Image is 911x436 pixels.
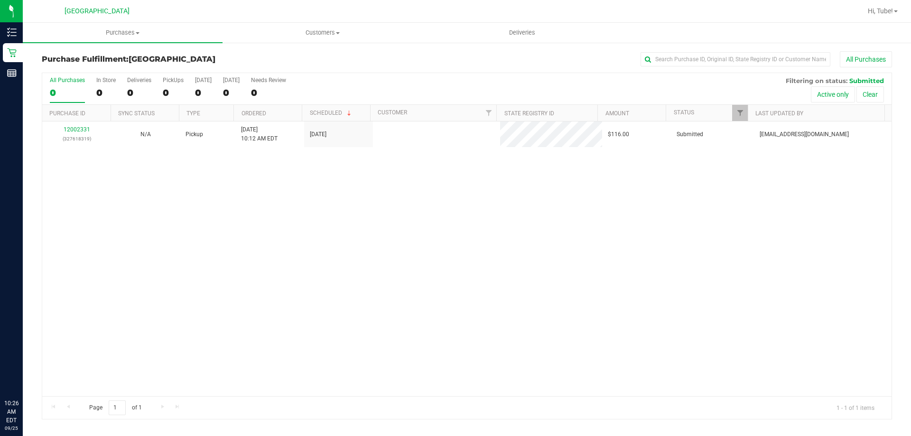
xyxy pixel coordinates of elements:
[163,87,184,98] div: 0
[422,23,622,43] a: Deliveries
[23,23,223,43] a: Purchases
[96,77,116,83] div: In Store
[223,28,422,37] span: Customers
[251,77,286,83] div: Needs Review
[223,87,240,98] div: 0
[42,55,325,64] h3: Purchase Fulfillment:
[127,87,151,98] div: 0
[48,134,105,143] p: (327618319)
[163,77,184,83] div: PickUps
[50,77,85,83] div: All Purchases
[481,105,496,121] a: Filter
[677,130,703,139] span: Submitted
[674,109,694,116] a: Status
[241,125,278,143] span: [DATE] 10:12 AM EDT
[755,110,803,117] a: Last Updated By
[140,131,151,138] span: Not Applicable
[840,51,892,67] button: All Purchases
[109,400,126,415] input: 1
[856,86,884,102] button: Clear
[4,399,19,425] p: 10:26 AM EDT
[504,110,554,117] a: State Registry ID
[868,7,893,15] span: Hi, Tube!
[760,130,849,139] span: [EMAIL_ADDRESS][DOMAIN_NAME]
[50,87,85,98] div: 0
[186,110,200,117] a: Type
[786,77,847,84] span: Filtering on status:
[127,77,151,83] div: Deliveries
[811,86,855,102] button: Active only
[195,77,212,83] div: [DATE]
[7,68,17,78] inline-svg: Reports
[129,55,215,64] span: [GEOGRAPHIC_DATA]
[23,28,223,37] span: Purchases
[605,110,629,117] a: Amount
[310,110,353,116] a: Scheduled
[378,109,407,116] a: Customer
[829,400,882,415] span: 1 - 1 of 1 items
[732,105,748,121] a: Filter
[96,87,116,98] div: 0
[251,87,286,98] div: 0
[81,400,149,415] span: Page of 1
[195,87,212,98] div: 0
[7,48,17,57] inline-svg: Retail
[186,130,203,139] span: Pickup
[64,126,90,133] a: 12002331
[608,130,629,139] span: $116.00
[49,110,85,117] a: Purchase ID
[641,52,830,66] input: Search Purchase ID, Original ID, State Registry ID or Customer Name...
[849,77,884,84] span: Submitted
[118,110,155,117] a: Sync Status
[140,130,151,139] button: N/A
[65,7,130,15] span: [GEOGRAPHIC_DATA]
[223,77,240,83] div: [DATE]
[496,28,548,37] span: Deliveries
[7,28,17,37] inline-svg: Inventory
[4,425,19,432] p: 09/25
[223,23,422,43] a: Customers
[310,130,326,139] span: [DATE]
[242,110,266,117] a: Ordered
[9,360,38,389] iframe: Resource center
